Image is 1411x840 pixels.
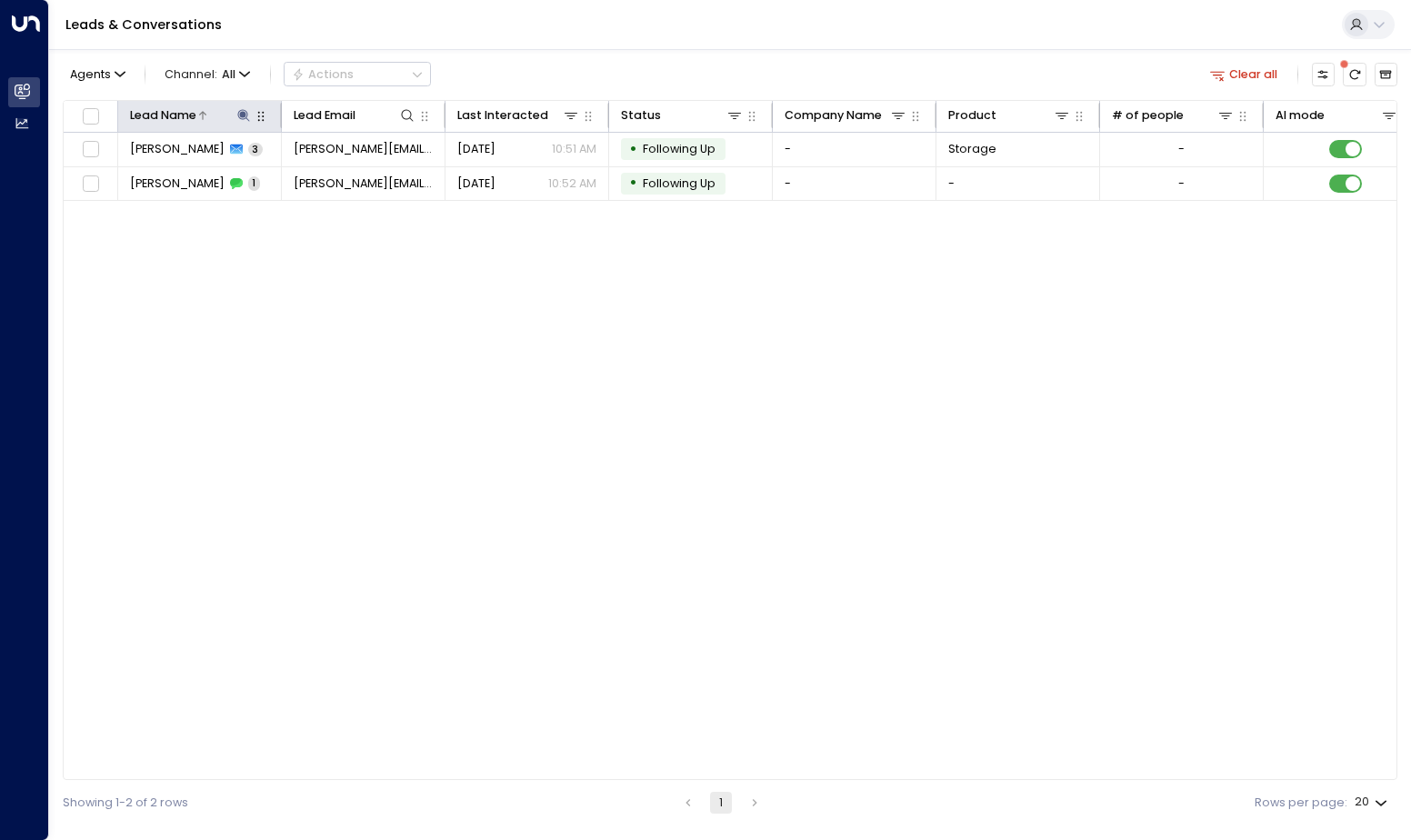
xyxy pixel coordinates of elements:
[292,67,355,82] div: Actions
[457,141,495,157] span: Yesterday
[222,68,235,81] span: All
[284,62,431,86] button: Actions
[1178,141,1185,157] div: -
[284,62,431,86] div: Button group with a nested menu
[80,174,101,195] span: Toggle select row
[1343,63,1366,85] span: There are new threads available. Refresh the grid to view the latest updates.
[80,105,101,126] span: Toggle select all
[1204,63,1285,85] button: Clear all
[65,15,222,34] a: Leads & Conversations
[130,105,254,125] div: Lead Name
[948,141,996,157] span: Storage
[773,133,936,166] td: -
[552,141,596,157] p: 10:51 AM
[248,176,260,190] span: 1
[621,105,661,125] div: Status
[130,175,225,192] span: Daniel Drazkowski
[1276,105,1399,125] div: AI mode
[248,143,263,156] span: 3
[294,141,434,157] span: daniel.drazkowskigsm@gmail.com
[629,169,637,197] div: •
[80,139,101,160] span: Toggle select row
[130,105,196,125] div: Lead Name
[948,105,1072,125] div: Product
[1375,63,1397,85] button: Archived Leads
[457,105,581,125] div: Last Interacted
[548,175,596,192] p: 10:52 AM
[1312,63,1335,85] button: Customize
[1355,790,1391,815] div: 20
[158,63,256,85] button: Channel:All
[643,141,716,156] span: Following Up
[1178,175,1185,192] div: -
[629,135,637,164] div: •
[773,167,936,201] td: -
[294,105,417,125] div: Lead Email
[158,63,256,85] span: Channel:
[63,63,131,85] button: Agents
[457,175,495,192] span: Oct 12, 2025
[294,175,434,192] span: daniel.drazkowskigsm@gmail.com
[643,175,716,191] span: Following Up
[1112,105,1236,125] div: # of people
[936,167,1100,201] td: -
[63,795,188,812] div: Showing 1-2 of 2 rows
[1255,795,1347,812] label: Rows per page:
[1276,105,1325,125] div: AI mode
[948,105,996,125] div: Product
[130,141,225,157] span: Daniel Drazkowski
[785,105,882,125] div: Company Name
[710,792,732,814] button: page 1
[621,105,745,125] div: Status
[294,105,355,125] div: Lead Email
[70,69,111,81] span: Agents
[785,105,908,125] div: Company Name
[1112,105,1184,125] div: # of people
[676,792,767,814] nav: pagination navigation
[457,105,548,125] div: Last Interacted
